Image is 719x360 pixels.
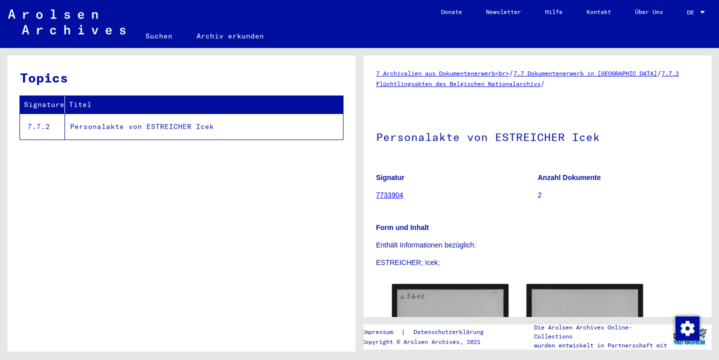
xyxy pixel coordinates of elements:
[376,173,404,181] b: Signatur
[376,69,509,77] a: 7 Archivalien aus Dokumentenerwerb<br>
[8,9,125,34] img: Arolsen_neg.svg
[376,191,403,199] a: 7733904
[657,68,661,77] span: /
[538,190,699,200] p: 2
[133,24,184,48] a: Suchen
[361,337,495,346] p: Copyright © Arolsen Archives, 2021
[509,68,513,77] span: /
[534,323,668,341] p: Die Arolsen Archives Online-Collections
[361,327,495,337] div: |
[20,113,65,139] td: 7.7.2
[538,173,601,181] b: Anzahl Dokumente
[675,316,699,340] div: Zustimmung ändern
[513,69,657,77] a: 7.7 Dokumentenerwerb in [GEOGRAPHIC_DATA]
[361,327,401,337] a: Impressum
[376,223,429,231] b: Form und Inhalt
[671,324,708,349] img: yv_logo.png
[184,24,276,48] a: Archiv erkunden
[540,79,545,88] span: /
[376,114,699,158] h1: Personalakte von ESTREICHER Icek
[65,96,343,113] th: Titel
[65,113,343,139] td: Personalakte von ESTREICHER Icek
[20,96,65,113] th: Signature
[405,327,495,337] a: Datenschutzerklärung
[376,257,699,268] p: ESTREICHER; Icek;
[687,9,698,16] span: DE
[376,240,699,250] p: Enthält Informationen bezüglich:
[534,341,668,350] p: wurden entwickelt in Partnerschaft mit
[20,68,342,87] h3: Topics
[675,316,699,340] img: Zustimmung ändern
